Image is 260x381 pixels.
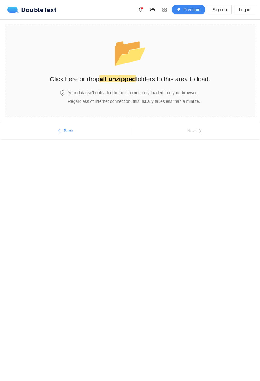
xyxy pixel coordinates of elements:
h4: Your data isn't uploaded to the internet, only loaded into your browser. [68,89,200,96]
span: Log in [239,6,250,13]
img: logo [7,7,21,13]
span: thunderbolt [177,8,181,12]
span: appstore [160,7,169,12]
span: Back [64,128,73,134]
button: Nextright [130,126,260,136]
span: folder [113,37,147,67]
a: logoDoubleText [7,7,57,13]
span: safety-certificate [60,90,65,96]
button: leftBack [0,126,130,136]
span: Premium [183,6,200,13]
button: bell [136,5,145,14]
button: thunderboltPremium [172,5,205,14]
span: left [57,129,61,134]
span: folder-open [148,7,157,12]
strong: all unzipped [99,75,136,82]
button: Sign up [208,5,231,14]
button: appstore [160,5,169,14]
div: DoubleText [7,7,57,13]
button: Log in [234,5,255,14]
span: bell [136,7,145,12]
span: Regardless of internet connection, this usually takes less than a minute . [68,99,200,104]
span: Sign up [213,6,227,13]
h2: Click here or drop folders to this area to load. [50,74,210,84]
button: folder-open [148,5,157,14]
